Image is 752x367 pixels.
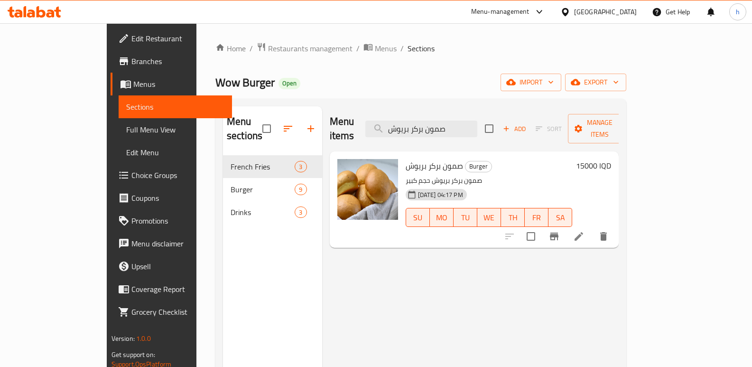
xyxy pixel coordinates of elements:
span: Coupons [131,192,225,204]
button: Add section [299,117,322,140]
span: Sort sections [277,117,299,140]
span: Coverage Report [131,283,225,295]
button: import [501,74,561,91]
span: 3 [295,208,306,217]
button: Manage items [568,114,631,143]
p: صمون بركر بريوش حجم كبير [406,175,573,187]
span: SA [552,211,568,225]
h6: 15000 IQD [576,159,611,172]
span: Select to update [521,226,541,246]
img: صمون بركر بريوش [337,159,398,220]
a: Menu disclaimer [111,232,232,255]
span: 9 [295,185,306,194]
div: Menu-management [471,6,529,18]
button: Add [499,122,529,136]
span: Add item [499,122,529,136]
a: Edit menu item [573,231,585,242]
a: Coverage Report [111,278,232,301]
input: search [365,121,477,137]
span: Edit Menu [126,147,225,158]
button: SA [548,208,572,227]
span: صمون بركر بريوش [406,159,463,173]
div: Drinks3 [223,201,322,224]
a: Menus [111,73,232,95]
a: Menus [363,42,397,55]
span: h [736,7,740,17]
div: items [295,207,306,218]
div: items [295,161,306,172]
nav: breadcrumb [215,42,626,55]
button: SU [406,208,430,227]
button: export [565,74,626,91]
a: Sections [119,95,232,118]
button: FR [525,208,548,227]
span: Version: [111,332,135,345]
span: Burger [465,161,492,172]
div: Open [279,78,300,89]
span: Open [279,79,300,87]
span: French Fries [231,161,295,172]
span: MO [434,211,450,225]
span: Restaurants management [268,43,353,54]
a: Grocery Checklist [111,301,232,323]
span: Menu disclaimer [131,238,225,249]
span: import [508,76,554,88]
span: Menus [375,43,397,54]
h2: Menu items [330,114,354,143]
a: Restaurants management [257,42,353,55]
span: Promotions [131,215,225,226]
li: / [356,43,360,54]
span: Burger [231,184,295,195]
span: Manage items [576,117,624,141]
a: Coupons [111,187,232,209]
span: FR [529,211,545,225]
span: Get support on: [111,348,155,361]
button: MO [430,208,454,227]
span: Select all sections [257,119,277,139]
span: Edit Restaurant [131,33,225,44]
a: Edit Restaurant [111,27,232,50]
span: SU [410,211,426,225]
span: Full Menu View [126,124,225,135]
span: Branches [131,56,225,67]
span: 3 [295,162,306,171]
li: / [250,43,253,54]
span: Select section first [529,122,568,136]
span: Menus [133,78,225,90]
span: Upsell [131,261,225,272]
div: [GEOGRAPHIC_DATA] [574,7,637,17]
button: WE [477,208,501,227]
button: TU [454,208,477,227]
a: Upsell [111,255,232,278]
a: Edit Menu [119,141,232,164]
span: TH [505,211,521,225]
span: export [573,76,619,88]
span: TU [457,211,473,225]
span: Select section [479,119,499,139]
div: French Fries3 [223,155,322,178]
span: Wow Burger [215,72,275,93]
span: [DATE] 04:17 PM [414,190,467,199]
nav: Menu sections [223,151,322,227]
span: Grocery Checklist [131,306,225,318]
span: Add [501,123,527,134]
a: Promotions [111,209,232,232]
div: items [295,184,306,195]
div: Burger9 [223,178,322,201]
span: WE [481,211,497,225]
span: Choice Groups [131,169,225,181]
li: / [400,43,404,54]
button: TH [501,208,525,227]
a: Branches [111,50,232,73]
span: Sections [126,101,225,113]
h2: Menu sections [227,114,262,143]
button: Branch-specific-item [543,225,566,248]
div: Burger [465,161,492,172]
span: Drinks [231,207,295,218]
span: Sections [408,43,435,54]
button: delete [592,225,615,248]
a: Choice Groups [111,164,232,187]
